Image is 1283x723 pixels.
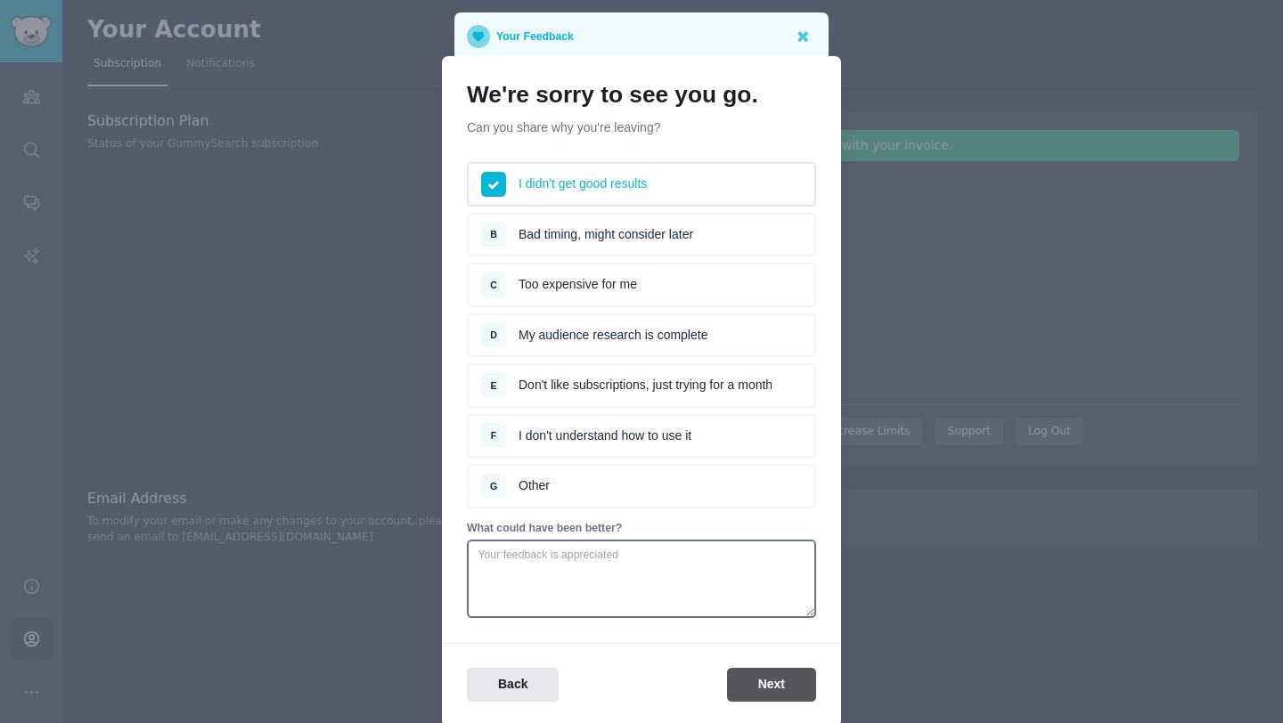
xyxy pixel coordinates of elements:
[491,430,496,441] span: F
[490,380,496,391] span: E
[467,521,816,537] p: What could have been better?
[727,668,816,703] button: Next
[490,481,497,491] span: G
[467,81,816,110] h1: We're sorry to see you go.
[490,280,497,290] span: C
[490,329,497,340] span: D
[467,668,559,703] button: Back
[490,229,497,240] span: B
[467,118,816,137] p: Can you share why you're leaving?
[496,25,574,48] p: Your Feedback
